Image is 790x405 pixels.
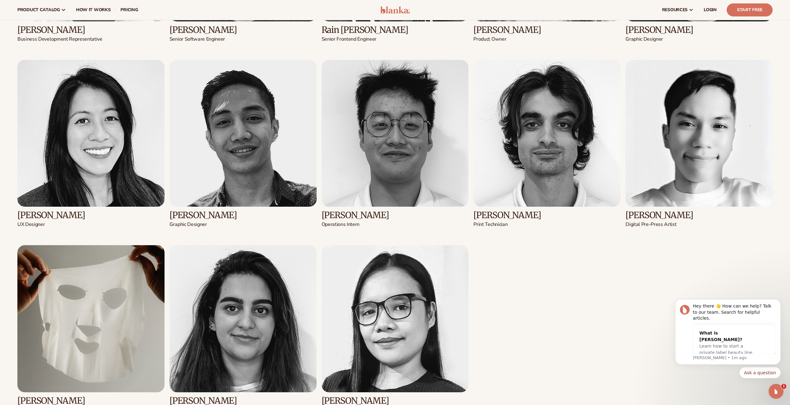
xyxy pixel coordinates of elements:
[704,7,717,12] span: LOGIN
[322,36,469,43] p: Senior Frontend Engineer
[322,221,469,228] p: Operations Intern
[781,384,786,389] span: 1
[17,60,165,207] img: Shopify Image 18
[169,36,317,43] p: Senior Software Engineer
[473,25,621,35] h3: [PERSON_NAME]
[625,221,773,228] p: Digital Pre-Press Artist
[17,25,165,35] h3: [PERSON_NAME]
[17,7,60,12] span: product catalog
[169,221,317,228] p: Graphic Designer
[322,210,469,220] h3: [PERSON_NAME]
[473,36,621,43] p: Product Owner
[120,7,138,12] span: pricing
[17,245,165,392] img: Shopify Image 23
[625,210,773,220] h3: [PERSON_NAME]
[322,60,469,207] img: Shopify Image 20
[769,384,783,399] iframe: Intercom live chat
[473,60,621,207] img: Shopify Image 21
[169,245,317,392] img: Shopify Image 24
[322,25,469,35] h3: Rain [PERSON_NAME]
[322,245,469,392] img: Shopify Image 25
[17,210,165,220] h3: [PERSON_NAME]
[727,3,773,16] a: Start Free
[169,25,317,35] h3: [PERSON_NAME]
[17,36,165,43] p: Business Development Representative
[625,25,773,35] h3: [PERSON_NAME]
[625,60,773,207] img: Shopify Image 22
[169,210,317,220] h3: [PERSON_NAME]
[662,7,688,12] span: resources
[473,221,621,228] p: Print Technician
[666,298,790,402] iframe: Intercom notifications message
[17,221,165,228] p: UX Designer
[76,7,111,12] span: How It Works
[380,6,410,14] img: logo
[169,60,317,207] img: Shopify Image 19
[625,36,773,43] p: Graphic Designer
[473,210,621,220] h3: [PERSON_NAME]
